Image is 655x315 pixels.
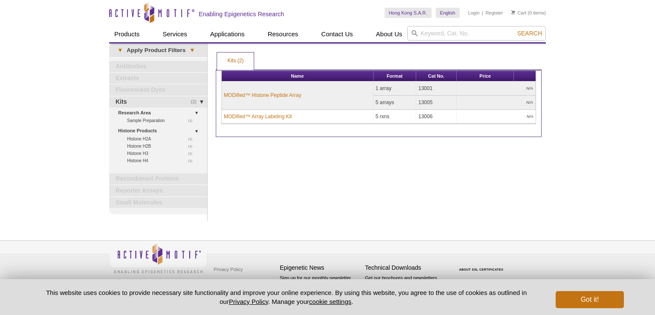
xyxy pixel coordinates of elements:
h4: Epigenetic News [280,264,361,271]
td: 13005 [416,96,457,110]
a: (1)Histone H2B [127,143,197,150]
span: (1) [188,135,197,143]
span: Search [517,30,542,37]
a: Hong Kong S.A.R. [385,8,432,18]
th: Price [457,71,514,82]
a: Extracts [109,73,207,84]
td: N/A [457,110,536,124]
td: 5 arrays [374,96,416,110]
a: MODified™ Array Labeling Kit [224,113,292,120]
a: (2)Kits [109,96,207,108]
a: English [436,8,460,18]
h4: Technical Downloads [365,264,446,271]
a: Fluorescent Dyes [109,85,207,96]
a: ABOUT SSL CERTIFICATES [459,268,504,271]
span: (1) [188,157,197,164]
a: MODified™ Histone Peptide Array [224,91,301,99]
a: (1)Histone H4 [127,157,197,164]
span: (2) [191,96,201,108]
a: About Us [371,26,408,42]
a: Applications [205,26,250,42]
a: Antibodies [109,61,207,72]
a: Privacy Policy [229,298,268,305]
a: Privacy Policy [212,263,245,276]
li: (0 items) [511,8,546,18]
th: Name [222,71,374,82]
button: Search [515,29,545,37]
span: (1) [188,150,197,157]
img: Active Motif, [109,241,207,275]
td: 1 array [374,82,416,96]
a: Register [485,10,503,16]
a: Small Molecules [109,197,207,208]
a: ▾Apply Product Filters▾ [109,44,207,57]
a: Research Area [118,108,202,117]
a: Cart [511,10,526,16]
td: 13001 [416,82,457,96]
a: (1)Histone H3 [127,150,197,157]
button: Got it! [556,291,624,308]
span: ▾ [113,47,127,54]
a: Recombinant Proteins [109,173,207,184]
button: cookie settings [309,298,351,305]
h2: Enabling Epigenetics Research [199,10,284,18]
a: Terms & Conditions [212,276,256,289]
th: Cat No. [416,71,457,82]
input: Keyword, Cat. No. [407,26,546,41]
span: (1) [188,117,197,124]
td: N/A [457,82,536,96]
a: Contact Us [316,26,358,42]
a: Reporter Assays [109,185,207,196]
td: 13006 [416,110,457,124]
table: Click to Verify - This site chose Symantec SSL for secure e-commerce and confidential communicati... [450,256,514,274]
li: | [482,8,483,18]
td: 5 rxns [374,110,416,124]
p: Sign up for our monthly newsletter highlighting recent publications in the field of epigenetics. [280,274,361,303]
a: Kits (2) [217,52,254,70]
a: Products [109,26,145,42]
p: This website uses cookies to provide necessary site functionality and improve your online experie... [31,288,542,306]
span: (1) [188,143,197,150]
img: Your Cart [511,10,515,15]
a: Services [157,26,192,42]
a: (1)Histone H2A [127,135,197,143]
th: Format [374,71,416,82]
a: Histone Products [118,126,202,135]
a: Login [468,10,480,16]
a: (1)Sample Preparation [127,117,197,124]
td: N/A [457,96,536,110]
p: Get our brochures and newsletters, or request them by mail. [365,274,446,296]
span: ▾ [185,47,199,54]
a: Resources [263,26,304,42]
